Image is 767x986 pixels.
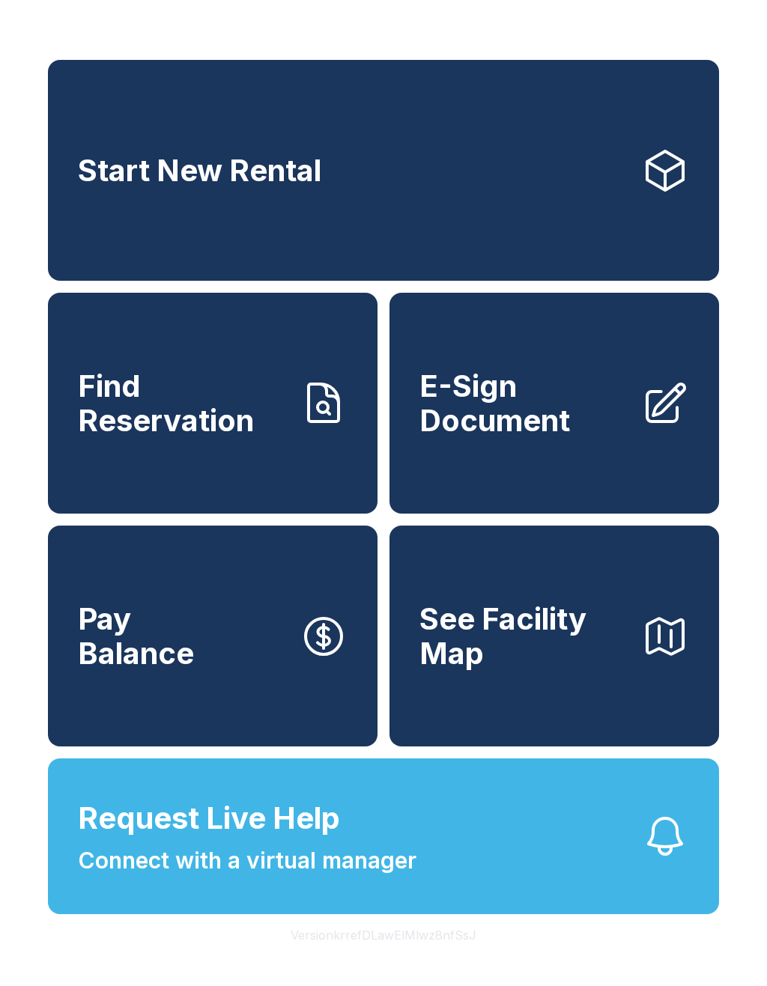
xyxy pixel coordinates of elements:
[48,293,378,514] a: Find Reservation
[78,602,194,670] span: Pay Balance
[279,914,488,956] button: VersionkrrefDLawElMlwz8nfSsJ
[389,526,719,746] button: See Facility Map
[78,369,288,437] span: Find Reservation
[48,60,719,281] a: Start New Rental
[78,796,340,841] span: Request Live Help
[78,153,321,188] span: Start New Rental
[419,602,629,670] span: See Facility Map
[419,369,629,437] span: E-Sign Document
[389,293,719,514] a: E-Sign Document
[78,844,416,877] span: Connect with a virtual manager
[48,758,719,914] button: Request Live HelpConnect with a virtual manager
[48,526,378,746] button: PayBalance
